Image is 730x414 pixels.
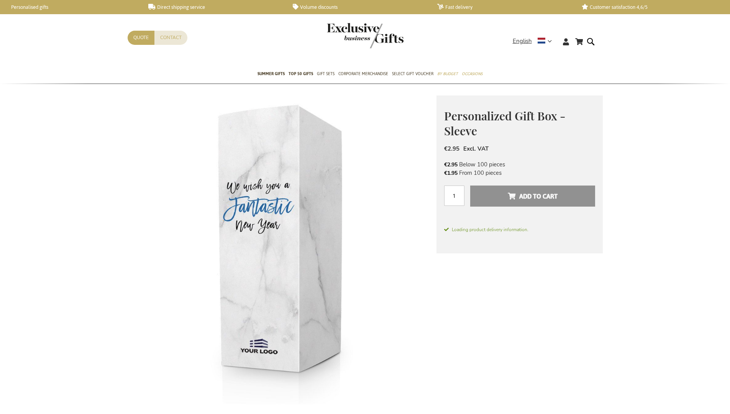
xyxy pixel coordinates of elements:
a: Quote [128,31,154,45]
span: Select Gift Voucher [392,70,433,78]
a: Personalised gifts [4,4,136,10]
a: store logo [327,23,365,48]
span: TOP 50 Gifts [289,70,313,78]
a: Volume discounts [293,4,425,10]
a: Select Gift Voucher [392,65,433,84]
span: €2.95 [444,145,459,153]
a: By Budget [437,65,458,84]
a: Fast delivery [437,4,569,10]
input: Qty [444,186,464,206]
span: Gift Sets [317,70,335,78]
a: Contact [154,31,187,45]
img: Gepersonaliseerde Geschenkverpakking - Koker [128,95,436,404]
a: Occasions [462,65,482,84]
span: Corporate Merchandise [338,70,388,78]
span: English [513,37,532,46]
li: Below 100 pieces [444,160,595,169]
span: Loading product delivery information. [444,226,595,233]
a: TOP 50 Gifts [289,65,313,84]
li: From 100 pieces [444,169,595,177]
span: Personalized Gift Box - Sleeve [444,108,566,138]
a: Gift Sets [317,65,335,84]
img: Exclusive Business gifts logo [327,23,404,48]
a: Customer satisfaction 4,6/5 [582,4,714,10]
span: €2.95 [444,161,458,168]
span: Occasions [462,70,482,78]
span: By Budget [437,70,458,78]
span: Excl. VAT [463,145,489,153]
a: Direct shipping service [148,4,281,10]
a: Summer Gifts [258,65,285,84]
span: Summer Gifts [258,70,285,78]
a: Corporate Merchandise [338,65,388,84]
span: €1.95 [444,169,458,177]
